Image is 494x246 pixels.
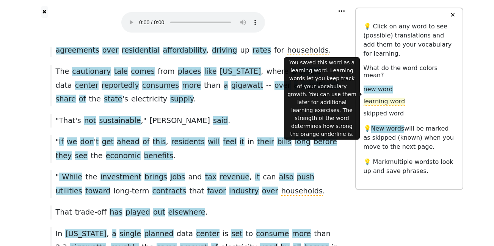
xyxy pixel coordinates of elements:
[196,229,220,239] span: center
[213,116,228,126] span: said
[79,95,86,104] span: of
[144,229,174,239] span: planned
[231,229,242,239] span: set
[257,137,274,147] span: their
[77,116,81,125] span: s
[75,208,107,217] span: trade-off
[274,81,291,90] span: over
[220,67,261,76] span: [US_STATE]
[205,173,217,182] span: tax
[204,81,221,90] span: than
[56,67,69,76] span: The
[75,151,88,161] span: see
[204,67,217,76] span: like
[212,46,237,55] span: driving
[223,229,228,238] span: is
[364,86,393,93] span: new word
[104,95,122,104] span: state
[223,137,237,147] span: feel
[131,67,155,76] span: comes
[229,187,259,196] span: industry
[56,95,76,104] span: share
[240,46,249,54] span: up
[193,95,196,104] span: .
[170,95,193,104] span: supply
[364,110,404,118] span: skipped word
[292,229,311,239] span: more
[91,151,103,160] span: the
[274,46,284,54] span: for
[114,187,149,196] span: long-term
[131,95,167,103] span: electricity
[94,137,96,147] span: '
[99,116,141,126] span: sustainable
[177,229,193,238] span: data
[56,116,59,126] span: "
[102,137,114,147] span: get
[266,67,289,76] span: where
[158,67,175,76] span: from
[56,229,63,238] span: In
[173,151,176,161] span: .
[261,67,263,76] span: ,
[67,137,77,147] span: we
[114,67,128,76] span: tale
[295,137,310,147] span: long
[75,116,77,126] span: '
[56,187,82,196] span: utilities
[170,173,185,182] span: jobs
[85,173,97,181] span: the
[59,137,63,147] span: If
[142,81,179,90] span: consumes
[364,64,455,79] h6: What do the word colors mean?
[143,137,150,147] span: of
[252,46,271,55] span: rates
[59,116,75,125] span: That
[249,173,252,182] span: ,
[85,187,110,196] span: toward
[117,137,140,147] span: ahead
[56,81,72,90] span: data
[41,6,48,18] a: ✖
[144,173,167,182] span: brings
[106,151,141,161] span: economic
[56,46,99,55] span: agreements
[72,67,111,76] span: cautionary
[266,81,271,90] span: --
[263,173,276,181] span: can
[150,116,210,125] span: [PERSON_NAME]
[56,137,59,147] span: "
[96,137,99,147] span: t
[240,137,245,147] span: it
[124,95,128,103] span: s
[110,208,122,217] span: has
[100,173,141,182] span: investment
[80,137,94,147] span: don
[107,229,109,239] span: ,
[314,137,337,147] span: before
[255,173,260,182] span: it
[297,173,315,182] span: push
[207,46,209,55] span: ,
[364,157,455,176] p: 💡 Mark to look up and save phrases.
[279,173,294,182] span: also
[122,95,124,104] span: '
[364,22,455,58] p: 💡 Click on any word to see (possible) translations and add them to your vocabulary for learning.
[56,173,59,182] span: "
[287,46,329,55] span: households
[445,8,459,22] button: ✕
[56,151,72,161] span: they
[102,81,139,90] span: reportedly
[153,137,166,147] span: this
[163,46,207,55] span: affordability
[166,137,168,147] span: ,
[371,125,405,133] span: New words
[171,137,205,147] span: residents
[56,208,72,216] span: That
[248,137,254,146] span: in
[224,81,228,90] span: a
[102,46,119,55] span: over
[205,208,207,217] span: .
[189,187,204,195] span: that
[208,137,220,147] span: will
